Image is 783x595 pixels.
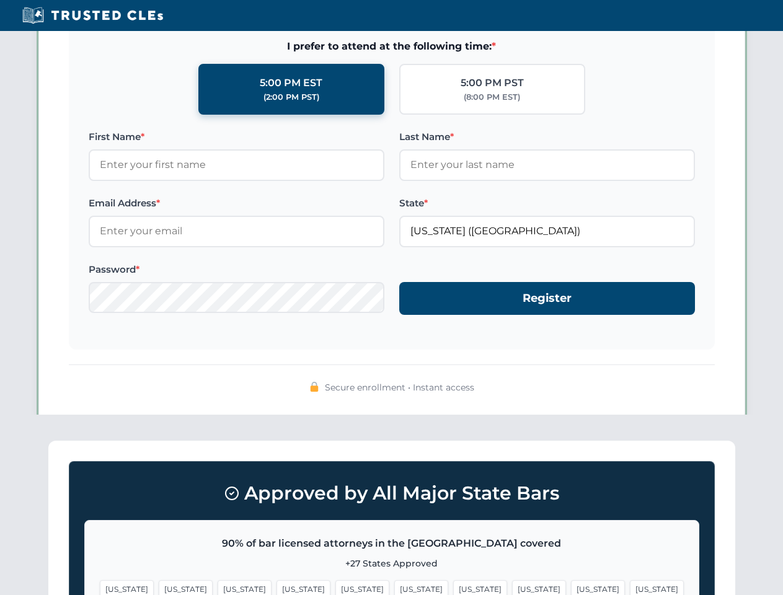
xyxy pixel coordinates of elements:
[399,282,695,315] button: Register
[399,196,695,211] label: State
[89,262,384,277] label: Password
[260,75,322,91] div: 5:00 PM EST
[84,477,699,510] h3: Approved by All Major State Bars
[100,557,684,570] p: +27 States Approved
[325,381,474,394] span: Secure enrollment • Instant access
[464,91,520,104] div: (8:00 PM EST)
[100,535,684,552] p: 90% of bar licensed attorneys in the [GEOGRAPHIC_DATA] covered
[89,196,384,211] label: Email Address
[19,6,167,25] img: Trusted CLEs
[89,38,695,55] span: I prefer to attend at the following time:
[89,130,384,144] label: First Name
[89,216,384,247] input: Enter your email
[399,130,695,144] label: Last Name
[309,382,319,392] img: 🔒
[461,75,524,91] div: 5:00 PM PST
[263,91,319,104] div: (2:00 PM PST)
[399,216,695,247] input: Florida (FL)
[399,149,695,180] input: Enter your last name
[89,149,384,180] input: Enter your first name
